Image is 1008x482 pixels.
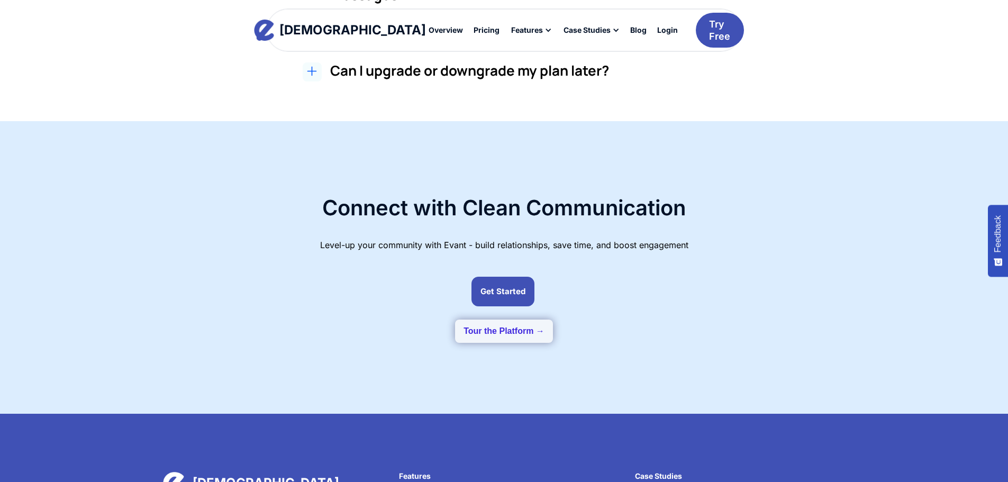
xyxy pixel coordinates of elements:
h6: Case Studies [635,472,846,481]
div: Blog [630,26,647,34]
a: home [264,20,416,41]
div: Features [511,26,543,34]
div: Try Free [709,18,730,43]
div: Overview [429,26,463,34]
div: Login [657,26,678,34]
p: Level-up your community with Evant - build relationships, save time, and boost engagement [320,241,688,249]
a: Pricing [468,21,505,39]
h2: Connect with Clean Communication [322,192,686,224]
div: Case Studies [557,21,625,39]
button: Tour the Platform → [455,320,553,343]
div: Pricing [474,26,500,34]
a: Try Free [696,13,744,48]
button: Feedback - Show survey [988,205,1008,277]
a: Login [652,21,683,39]
div: Features [505,21,557,39]
a: Get Started [471,277,534,306]
span: Feedback [993,215,1003,252]
a: Overview [423,21,468,39]
a: Blog [625,21,652,39]
div: [DEMOGRAPHIC_DATA] [279,24,426,37]
h6: Features [399,472,610,481]
div: Case Studies [564,26,611,34]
